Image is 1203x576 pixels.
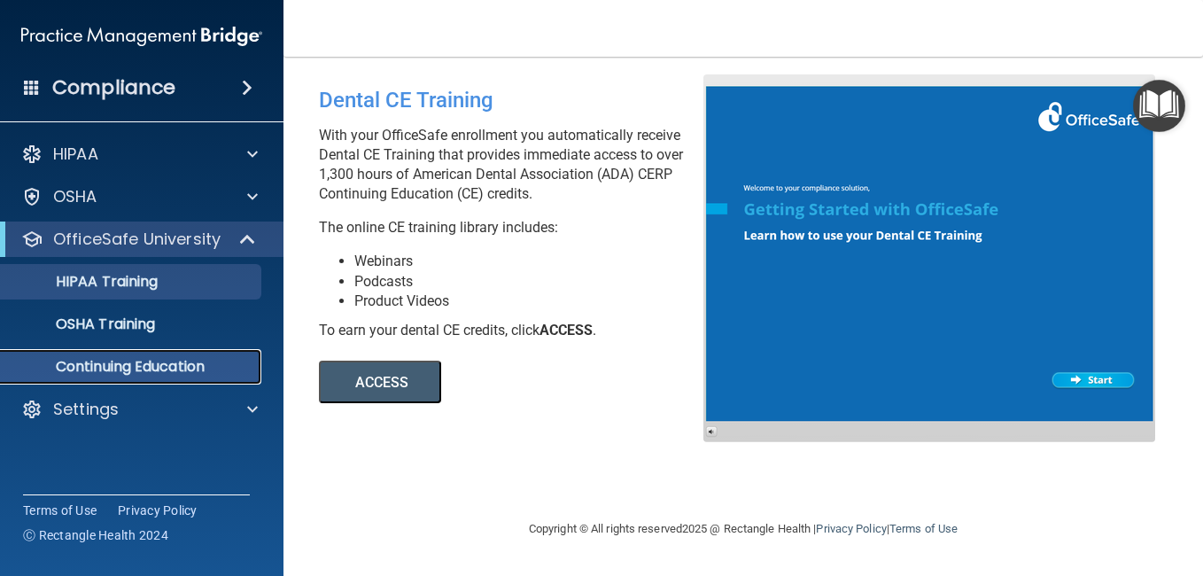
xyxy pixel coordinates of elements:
p: OSHA Training [12,315,155,333]
a: Privacy Policy [816,522,886,535]
a: Terms of Use [23,502,97,519]
li: Podcasts [354,272,717,292]
div: Dental CE Training [319,74,717,126]
button: ACCESS [319,361,441,403]
p: HIPAA Training [12,273,158,291]
li: Product Videos [354,292,717,311]
a: OfficeSafe University [21,229,257,250]
p: With your OfficeSafe enrollment you automatically receive Dental CE Training that provides immedi... [319,126,717,204]
a: OSHA [21,186,258,207]
a: Privacy Policy [118,502,198,519]
b: ACCESS [539,322,593,339]
li: Webinars [354,252,717,271]
img: PMB logo [21,19,262,54]
h4: Compliance [52,75,175,100]
p: The online CE training library includes: [319,218,717,237]
div: Copyright © All rights reserved 2025 @ Rectangle Health | | [420,501,1067,557]
span: Ⓒ Rectangle Health 2024 [23,526,168,544]
iframe: Drift Widget Chat Controller [1114,454,1182,521]
p: Continuing Education [12,358,253,376]
a: Settings [21,399,258,420]
p: Settings [53,399,119,420]
a: ACCESS [319,377,803,390]
a: Terms of Use [889,522,958,535]
a: HIPAA [21,144,258,165]
p: OSHA [53,186,97,207]
button: Open Resource Center [1133,80,1185,132]
div: To earn your dental CE credits, click . [319,321,717,340]
p: HIPAA [53,144,98,165]
p: OfficeSafe University [53,229,221,250]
